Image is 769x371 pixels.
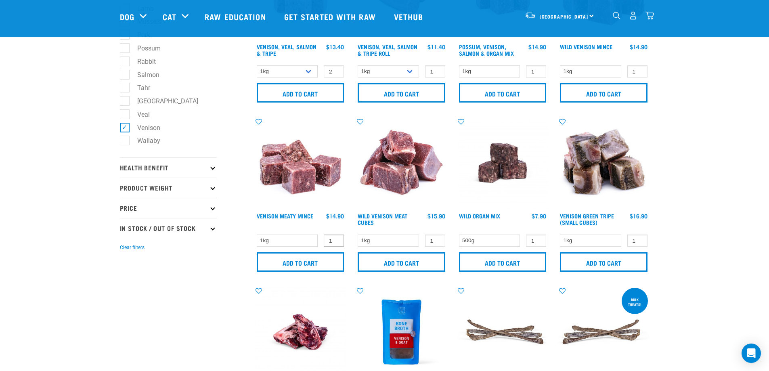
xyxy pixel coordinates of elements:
div: $16.90 [630,213,647,219]
input: 1 [324,65,344,78]
label: [GEOGRAPHIC_DATA] [124,96,201,106]
p: Health Benefit [120,157,217,178]
a: Wild Venison Meat Cubes [358,214,407,224]
a: Venison, Veal, Salmon & Tripe [257,45,316,54]
p: In Stock / Out Of Stock [120,218,217,238]
a: Raw Education [197,0,276,33]
div: $14.90 [630,44,647,50]
label: Possum [124,43,164,53]
img: 1181 Wild Venison Meat Cubes Boneless 01 [356,117,447,209]
a: Wild Organ Mix [459,214,500,217]
a: Venison Meaty Mince [257,214,313,217]
img: Wild Organ Mix [457,117,549,209]
a: Vethub [386,0,434,33]
input: 1 [627,65,647,78]
a: Venison Green Tripe (Small Cubes) [560,214,614,224]
div: $7.90 [532,213,546,219]
div: Open Intercom Messenger [742,344,761,363]
input: Add to cart [459,252,547,272]
img: van-moving.png [525,12,536,19]
button: Clear filters [120,244,145,251]
a: Venison, Veal, Salmon & Tripe Roll [358,45,417,54]
p: Product Weight [120,178,217,198]
div: $11.40 [427,44,445,50]
label: Salmon [124,70,163,80]
input: Add to cart [257,83,344,103]
label: Veal [124,109,153,119]
input: Add to cart [358,252,445,272]
a: Wild Venison Mince [560,45,612,48]
span: [GEOGRAPHIC_DATA] [540,15,589,18]
input: Add to cart [257,252,344,272]
img: 1079 Green Tripe Venison 01 [558,117,650,209]
img: home-icon-1@2x.png [613,12,620,19]
input: 1 [425,235,445,247]
img: home-icon@2x.png [645,11,654,20]
label: Pork [124,30,153,40]
label: Wallaby [124,136,163,146]
div: $14.90 [326,213,344,219]
label: Venison [124,123,163,133]
input: Add to cart [560,252,647,272]
a: Get started with Raw [276,0,386,33]
div: $13.40 [326,44,344,50]
img: user.png [629,11,637,20]
input: 1 [526,235,546,247]
div: $15.90 [427,213,445,219]
input: 1 [425,65,445,78]
input: Add to cart [459,83,547,103]
input: Add to cart [358,83,445,103]
a: Cat [163,10,176,23]
div: $14.90 [528,44,546,50]
input: 1 [627,235,647,247]
label: Tahr [124,83,153,93]
input: 1 [324,235,344,247]
a: Dog [120,10,134,23]
p: Price [120,198,217,218]
img: 1117 Venison Meat Mince 01 [255,117,346,209]
a: Possum, Venison, Salmon & Organ Mix [459,45,514,54]
input: Add to cart [560,83,647,103]
input: 1 [526,65,546,78]
label: Rabbit [124,57,159,67]
div: BULK TREATS! [622,293,648,310]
